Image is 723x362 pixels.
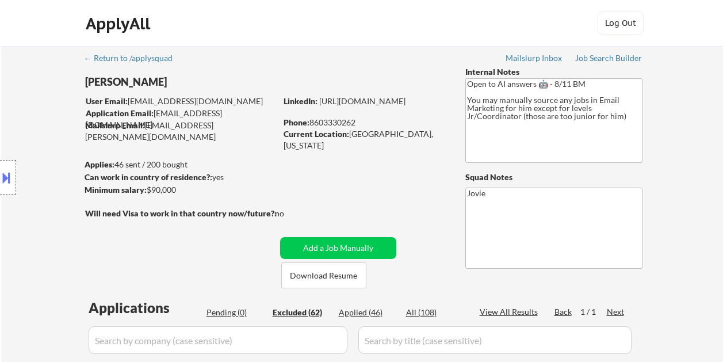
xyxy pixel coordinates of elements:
[339,307,396,318] div: Applied (46)
[84,54,183,65] a: ← Return to /applysquad
[358,326,632,354] input: Search by title (case sensitive)
[206,307,264,318] div: Pending (0)
[575,54,642,62] div: Job Search Builder
[84,54,183,62] div: ← Return to /applysquad
[89,301,202,315] div: Applications
[480,306,541,318] div: View All Results
[598,12,644,35] button: Log Out
[284,129,349,139] strong: Current Location:
[89,326,347,354] input: Search by company (case sensitive)
[506,54,563,65] a: Mailslurp Inbox
[607,306,625,318] div: Next
[281,262,366,288] button: Download Resume
[280,237,396,259] button: Add a Job Manually
[580,306,607,318] div: 1 / 1
[506,54,563,62] div: Mailslurp Inbox
[284,117,446,128] div: 8603330262
[284,96,317,106] strong: LinkedIn:
[406,307,464,318] div: All (108)
[554,306,573,318] div: Back
[284,117,309,127] strong: Phone:
[275,208,308,219] div: no
[86,14,154,33] div: ApplyAll
[273,307,330,318] div: Excluded (62)
[319,96,406,106] a: [URL][DOMAIN_NAME]
[284,128,446,151] div: [GEOGRAPHIC_DATA], [US_STATE]
[465,172,642,183] div: Squad Notes
[575,54,642,65] a: Job Search Builder
[465,66,642,78] div: Internal Notes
